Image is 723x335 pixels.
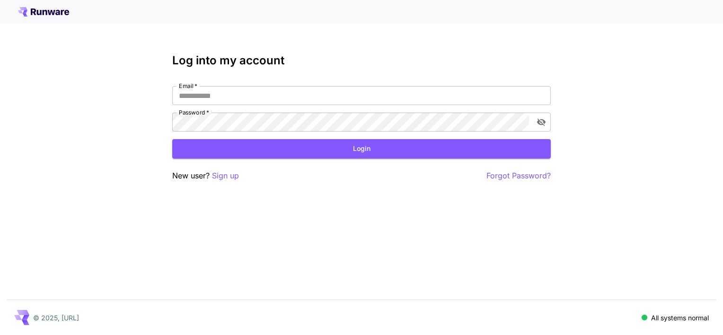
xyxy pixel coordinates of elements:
[533,114,550,131] button: toggle password visibility
[179,82,197,90] label: Email
[486,170,551,182] button: Forgot Password?
[179,108,209,116] label: Password
[33,313,79,323] p: © 2025, [URL]
[172,170,239,182] p: New user?
[172,139,551,159] button: Login
[212,170,239,182] button: Sign up
[172,54,551,67] h3: Log into my account
[651,313,709,323] p: All systems normal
